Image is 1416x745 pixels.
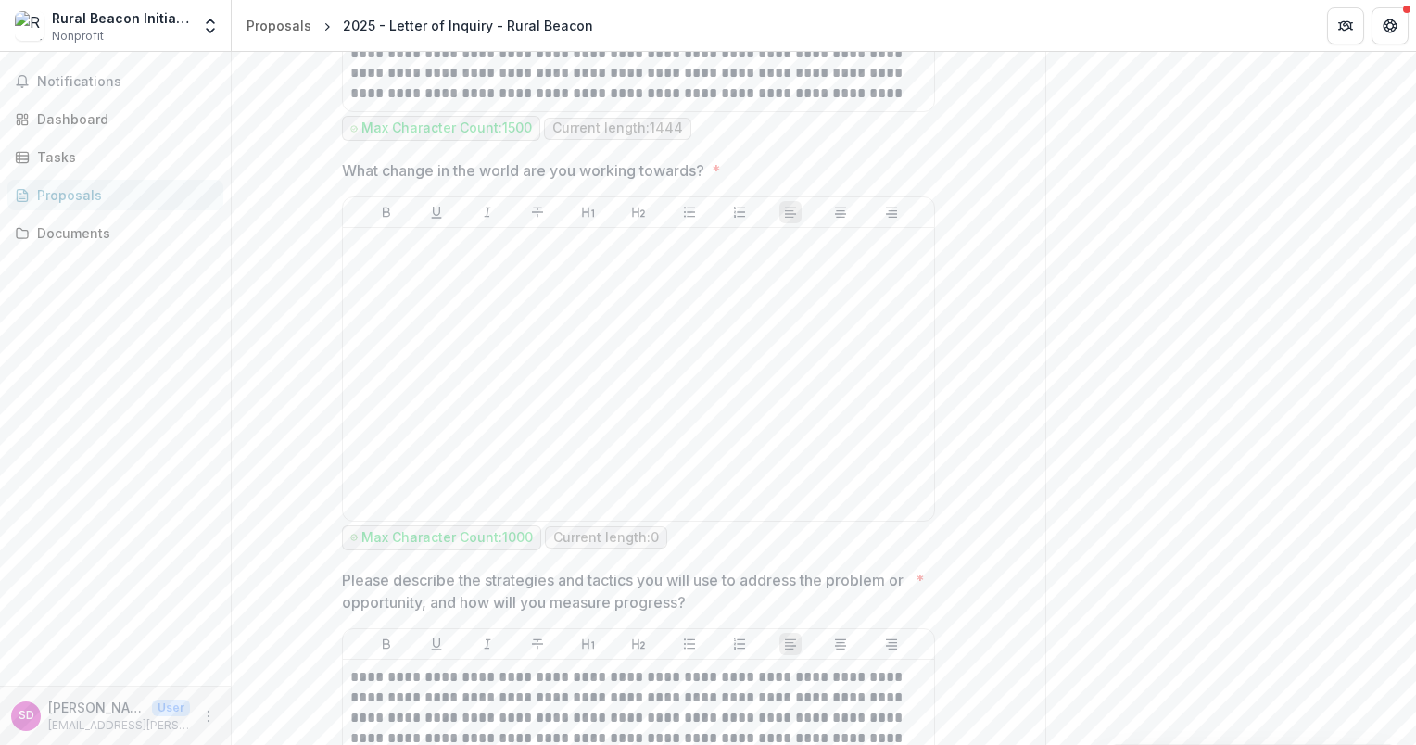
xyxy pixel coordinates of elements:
p: What change in the world are you working towards? [342,159,704,182]
button: Bullet List [678,633,701,655]
button: Underline [425,633,448,655]
button: Strike [526,201,549,223]
span: Nonprofit [52,28,104,44]
button: Bullet List [678,201,701,223]
button: Heading 2 [627,633,650,655]
button: Bold [375,201,398,223]
button: Notifications [7,67,223,96]
button: Ordered List [728,633,751,655]
button: Strike [526,633,549,655]
button: Align Center [829,633,852,655]
div: Stu Dalheim [19,710,34,722]
a: Tasks [7,142,223,172]
button: Underline [425,201,448,223]
button: Italicize [476,633,499,655]
p: Max Character Count: 1500 [361,120,532,136]
div: 2025 - Letter of Inquiry - Rural Beacon [343,16,593,35]
p: Current length: 1444 [552,120,683,136]
div: Proposals [37,185,209,205]
button: Align Right [880,633,903,655]
button: Ordered List [728,201,751,223]
nav: breadcrumb [239,12,601,39]
a: Proposals [7,180,223,210]
div: Rural Beacon Initiative [52,8,190,28]
button: Heading 1 [577,633,600,655]
div: Dashboard [37,109,209,129]
button: Align Center [829,201,852,223]
button: Align Left [779,201,802,223]
button: Italicize [476,201,499,223]
p: Please describe the strategies and tactics you will use to address the problem or opportunity, an... [342,569,908,613]
p: User [152,700,190,716]
p: Current length: 0 [553,530,659,546]
button: More [197,705,220,727]
button: Partners [1327,7,1364,44]
p: [PERSON_NAME] [48,698,145,717]
button: Align Right [880,201,903,223]
button: Heading 2 [627,201,650,223]
button: Heading 1 [577,201,600,223]
p: [EMAIL_ADDRESS][PERSON_NAME][DOMAIN_NAME] [48,717,190,734]
div: Documents [37,223,209,243]
div: Tasks [37,147,209,167]
span: Notifications [37,74,216,90]
div: Proposals [247,16,311,35]
button: Open entity switcher [197,7,223,44]
a: Documents [7,218,223,248]
button: Get Help [1372,7,1409,44]
img: Rural Beacon Initiative [15,11,44,41]
a: Proposals [239,12,319,39]
button: Align Left [779,633,802,655]
a: Dashboard [7,104,223,134]
p: Max Character Count: 1000 [361,530,533,546]
button: Bold [375,633,398,655]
